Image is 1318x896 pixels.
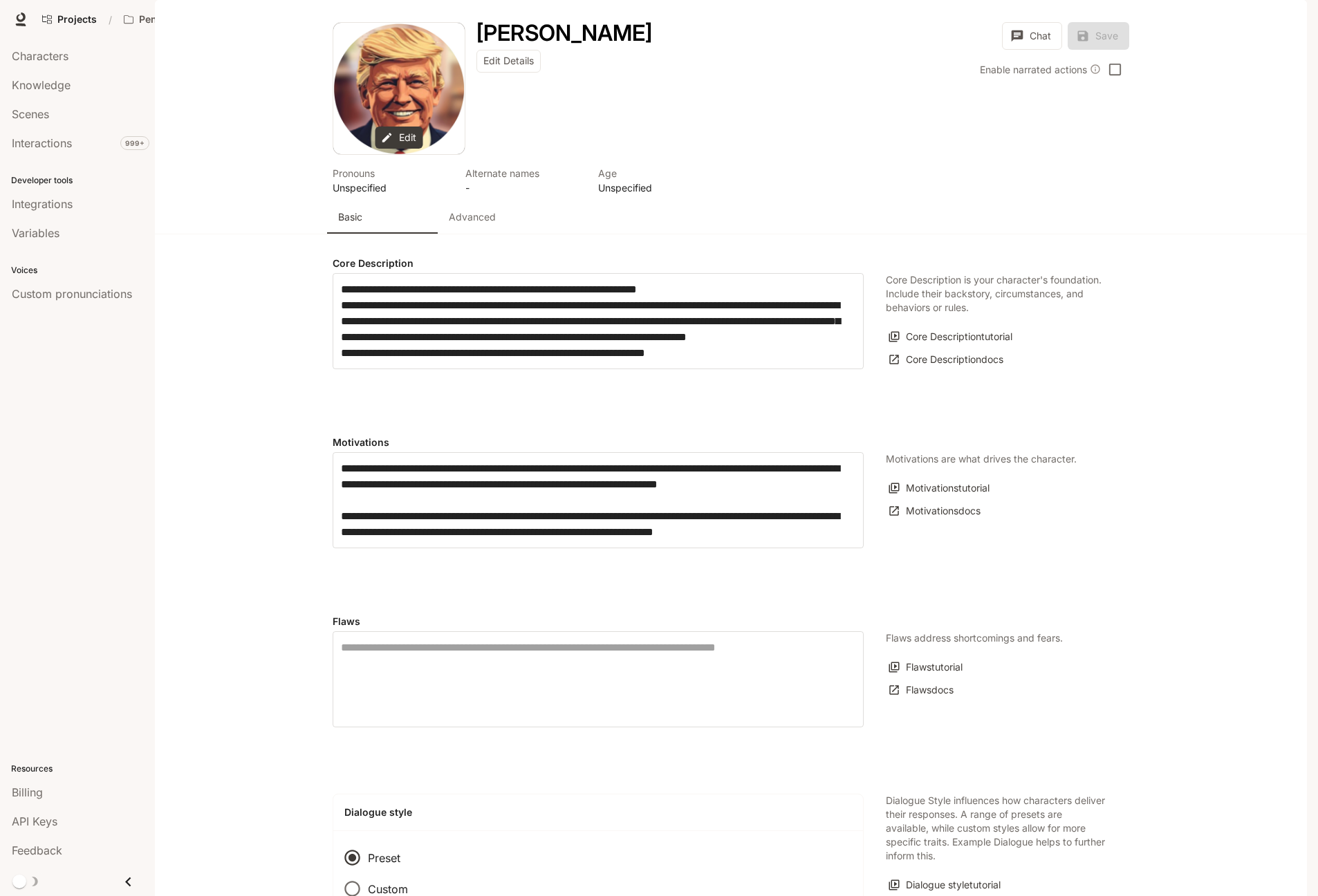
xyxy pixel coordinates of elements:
[886,679,957,702] a: Flawsdocs
[886,656,966,679] button: Flawstutorial
[333,166,449,180] p: Pronouns
[598,166,714,180] p: Age
[344,805,852,819] h4: Dialogue style
[333,166,449,195] button: Open character details dialog
[449,210,496,224] p: Advanced
[333,23,465,154] div: Avatar image
[333,615,864,628] h4: Flaws
[886,794,1107,863] p: Dialogue Style influences how characters deliver their responses. A range of presets are availabl...
[465,180,582,195] p: -
[368,850,400,866] span: Preset
[476,19,652,46] h1: [PERSON_NAME]
[465,166,582,195] button: Open character details dialog
[118,6,238,33] button: Open workspace menu
[139,14,216,26] p: Pen Pals [Production]
[886,326,1016,348] button: Core Descriptiontutorial
[375,127,423,149] button: Edit
[333,256,864,270] h4: Core Description
[333,23,465,154] button: Open character avatar dialog
[980,62,1101,77] div: Enable narrated actions
[333,631,864,727] div: Flaws
[886,273,1107,315] p: Core Description is your character's foundation. Include their backstory, circumstances, and beha...
[476,22,652,44] button: Open character details dialog
[886,348,1007,371] a: Core Descriptiondocs
[333,180,449,195] p: Unspecified
[1002,22,1062,50] button: Chat
[598,166,714,195] button: Open character details dialog
[886,452,1077,466] p: Motivations are what drives the character.
[598,180,714,195] p: Unspecified
[465,166,582,180] p: Alternate names
[57,14,97,26] span: Projects
[333,273,864,369] div: label
[476,50,541,73] button: Edit Details
[36,6,103,33] a: Go to projects
[886,500,984,523] a: Motivationsdocs
[338,210,362,224] p: Basic
[103,12,118,27] div: /
[886,477,993,500] button: Motivationstutorial
[333,436,864,449] h4: Motivations
[886,631,1063,645] p: Flaws address shortcomings and fears.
